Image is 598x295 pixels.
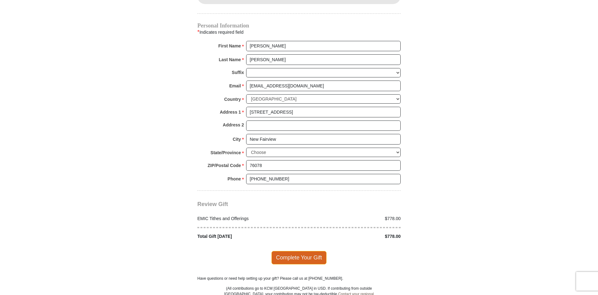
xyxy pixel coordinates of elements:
[224,95,241,104] strong: Country
[197,28,401,36] div: Indicates required field
[220,108,241,116] strong: Address 1
[210,148,241,157] strong: State/Province
[229,81,241,90] strong: Email
[194,215,299,222] div: EMIC Tithes and Offerings
[299,233,404,240] div: $778.00
[271,251,327,264] span: Complete Your Gift
[223,120,244,129] strong: Address 2
[194,233,299,240] div: Total Gift [DATE]
[197,23,401,28] h4: Personal Information
[299,215,404,222] div: $778.00
[219,55,241,64] strong: Last Name
[232,68,244,77] strong: Suffix
[197,276,401,281] p: Have questions or need help setting up your gift? Please call us at [PHONE_NUMBER].
[233,135,241,144] strong: City
[197,201,228,207] span: Review Gift
[218,42,241,50] strong: First Name
[228,175,241,183] strong: Phone
[208,161,241,170] strong: ZIP/Postal Code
